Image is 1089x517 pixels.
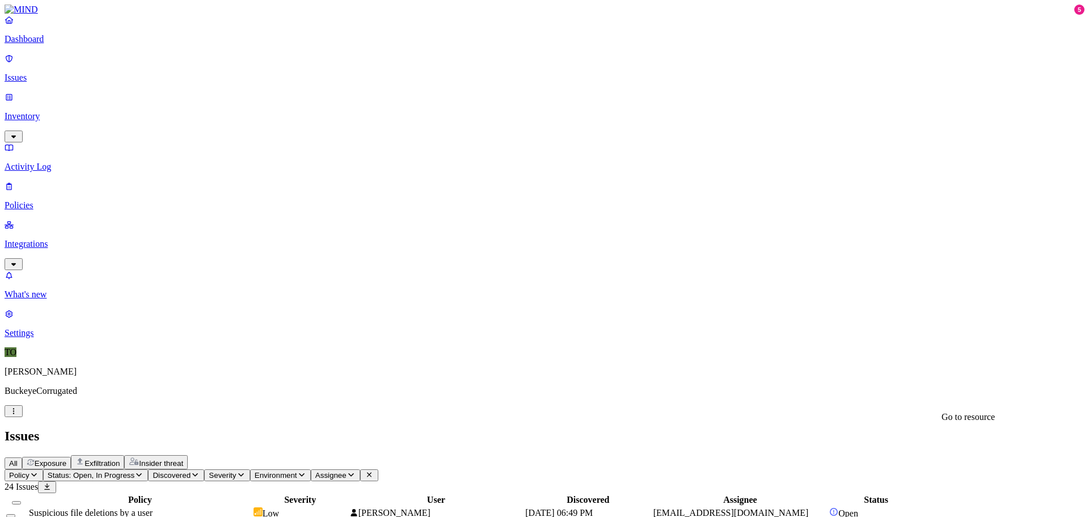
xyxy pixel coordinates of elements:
button: Select all [12,501,21,505]
img: severity-low [254,507,263,516]
span: 24 Issues [5,482,38,491]
p: Policies [5,200,1084,211]
p: Integrations [5,239,1084,249]
h2: Issues [5,428,1084,444]
span: All [9,459,18,468]
span: Insider threat [139,459,183,468]
p: Inventory [5,111,1084,121]
span: Assignee [315,471,347,480]
div: Severity [254,495,347,505]
span: Environment [255,471,297,480]
p: Activity Log [5,162,1084,172]
span: Severity [209,471,236,480]
p: [PERSON_NAME] [5,367,1084,377]
p: What's new [5,289,1084,300]
span: Policy [9,471,29,480]
div: Assignee [653,495,828,505]
img: MIND [5,5,38,15]
span: Discovered [153,471,191,480]
div: Go to resource [942,412,995,422]
p: Issues [5,73,1084,83]
span: Status: Open, In Progress [48,471,134,480]
span: Exposure [35,459,66,468]
img: status-open [829,507,838,516]
p: Dashboard [5,34,1084,44]
div: User [349,495,524,505]
span: Exfiltration [85,459,120,468]
div: Policy [29,495,251,505]
p: Settings [5,328,1084,338]
p: BuckeyeCorrugated [5,386,1084,396]
div: Status [829,495,923,505]
span: TO [5,347,16,357]
div: Discovered [525,495,651,505]
div: 5 [1074,5,1084,15]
